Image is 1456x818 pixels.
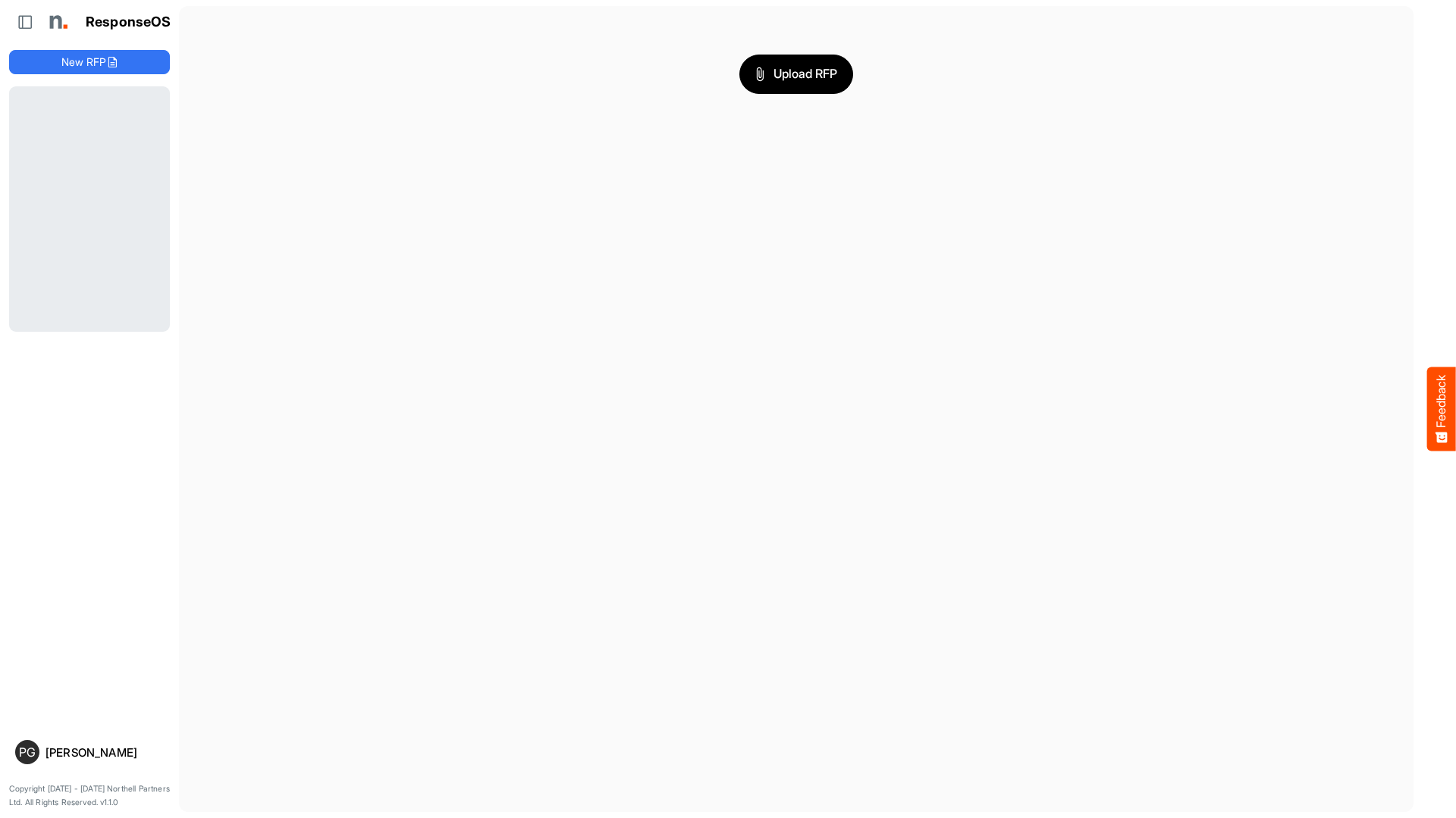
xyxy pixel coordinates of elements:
span: PG [19,746,36,758]
h1: ResponseOS [86,14,171,30]
div: [PERSON_NAME] [45,747,164,758]
button: Upload RFP [739,55,853,94]
button: Feedback [1427,367,1456,451]
img: Northell [42,7,72,37]
div: Loading... [9,86,170,332]
span: Upload RFP [755,64,837,84]
p: Copyright [DATE] - [DATE] Northell Partners Ltd. All Rights Reserved. v1.1.0 [9,782,170,809]
button: New RFP [9,50,170,74]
